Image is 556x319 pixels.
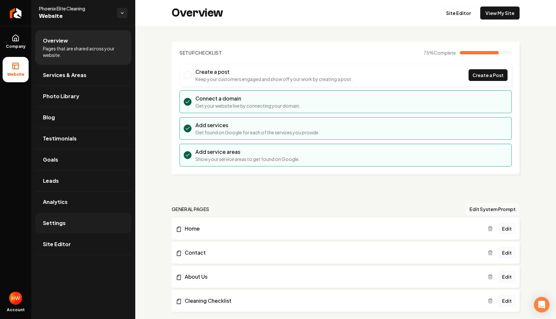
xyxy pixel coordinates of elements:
span: Photo Library [43,92,79,100]
a: Contact [176,249,488,257]
span: Account [7,307,25,312]
h3: Add service areas [195,148,300,156]
a: Leads [35,170,131,191]
a: Home [176,225,488,233]
span: 75 % [424,49,456,56]
a: Services & Areas [35,65,131,86]
span: Company [3,44,28,49]
img: HSA Websites [9,292,22,305]
a: Edit [498,247,516,259]
a: About Us [176,273,488,281]
a: Cleaning Checklist [176,297,488,305]
p: Get found on Google for each of the services you provide. [195,129,320,136]
a: Testimonials [35,128,131,149]
p: Keep your customers engaged and show off your work by creating a post. [195,76,352,82]
div: Open Intercom Messenger [534,297,549,312]
a: Settings [35,213,131,233]
span: Blog [43,113,55,121]
span: Complete [434,50,456,56]
a: View My Site [480,7,520,20]
h3: Connect a domain [195,95,300,102]
span: Overview [43,37,68,45]
span: Phoenix Elite Cleaning [39,5,112,12]
a: Photo Library [35,86,131,107]
span: Site Editor [43,240,71,248]
a: Site Editor [35,234,131,255]
img: Rebolt Logo [10,8,22,18]
span: Website [5,72,27,77]
p: Show your service areas to get found on Google. [195,156,300,162]
p: Get your website live by connecting your domain. [195,102,300,109]
span: Website [39,12,112,21]
span: Leads [43,177,59,185]
a: Company [3,29,29,54]
button: Open user button [9,292,22,305]
span: Setup [179,50,195,56]
span: Testimonials [43,135,77,142]
span: Create a Post [472,72,504,79]
span: Analytics [43,198,68,206]
a: Blog [35,107,131,128]
h3: Add services [195,121,320,129]
span: Settings [43,219,66,227]
span: Services & Areas [43,71,86,79]
span: Pages that are shared across your website. [43,45,124,58]
h3: Create a post [195,68,352,76]
a: Edit [498,223,516,234]
h2: Overview [172,7,223,20]
button: Edit System Prompt [466,203,520,215]
a: Analytics [35,192,131,212]
a: Create a Post [469,69,508,81]
h2: general pages [172,206,209,212]
a: Goals [35,149,131,170]
h2: Checklist [179,49,222,56]
a: Edit [498,295,516,307]
a: Edit [498,271,516,283]
a: Site Editor [441,7,476,20]
span: Goals [43,156,58,164]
